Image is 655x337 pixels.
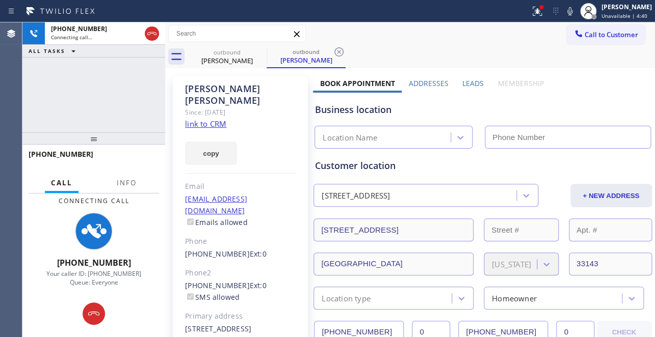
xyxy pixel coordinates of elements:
[51,24,107,33] span: [PHONE_NUMBER]
[322,190,390,202] div: [STREET_ADDRESS]
[567,25,645,44] button: Call to Customer
[185,311,296,322] div: Primary address
[569,218,652,241] input: Apt. #
[185,142,237,165] button: copy
[601,12,647,19] span: Unavailable | 4:40
[315,159,650,173] div: Customer location
[485,126,651,149] input: Phone Number
[185,181,296,192] div: Email
[83,302,105,325] button: Hang up
[45,173,78,193] button: Call
[187,293,194,300] input: SMS allowed
[189,56,266,65] div: [PERSON_NAME]
[111,173,143,193] button: Info
[250,280,267,290] span: Ext: 0
[29,149,93,159] span: [PHONE_NUMBER]
[570,184,652,207] button: + NEW ADDRESS
[29,47,65,54] span: ALL TASKS
[185,106,296,118] div: Since: [DATE]
[185,83,296,106] div: [PERSON_NAME] [PERSON_NAME]
[185,292,240,302] label: SMS allowed
[189,48,266,56] div: outbound
[145,26,159,41] button: Hang up
[185,236,296,247] div: Phone
[57,257,131,268] span: [PHONE_NUMBER]
[185,249,250,259] a: [PHONE_NUMBER]
[268,45,345,67] div: David Benson
[268,48,345,55] div: outbound
[585,30,638,39] span: Call to Customer
[187,218,194,225] input: Emails allowed
[497,78,543,88] label: Membership
[51,34,92,41] span: Connecting call…
[22,45,86,57] button: ALL TASKS
[409,78,449,88] label: Addresses
[185,267,296,279] div: Phone2
[313,218,474,241] input: Address
[601,3,652,11] div: [PERSON_NAME]
[169,25,305,42] input: Search
[185,217,248,227] label: Emails allowed
[189,45,266,68] div: David Benson
[462,78,484,88] label: Leads
[51,178,72,187] span: Call
[117,178,137,187] span: Info
[484,218,559,241] input: Street #
[185,119,226,129] a: link to CRM
[323,132,377,144] div: Location Name
[313,252,474,275] input: City
[59,196,129,205] span: Connecting Call
[185,280,250,290] a: [PHONE_NUMBER]
[46,269,141,287] span: Your caller ID: [PHONE_NUMBER] Queue: Everyone
[185,194,247,215] a: [EMAIL_ADDRESS][DOMAIN_NAME]
[268,55,345,65] div: [PERSON_NAME]
[563,4,577,18] button: Mute
[185,323,296,335] div: [STREET_ADDRESS]
[569,252,652,275] input: ZIP
[492,292,537,304] div: Homeowner
[315,103,650,117] div: Business location
[320,78,395,88] label: Book Appointment
[322,292,371,304] div: Location type
[250,249,267,259] span: Ext: 0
